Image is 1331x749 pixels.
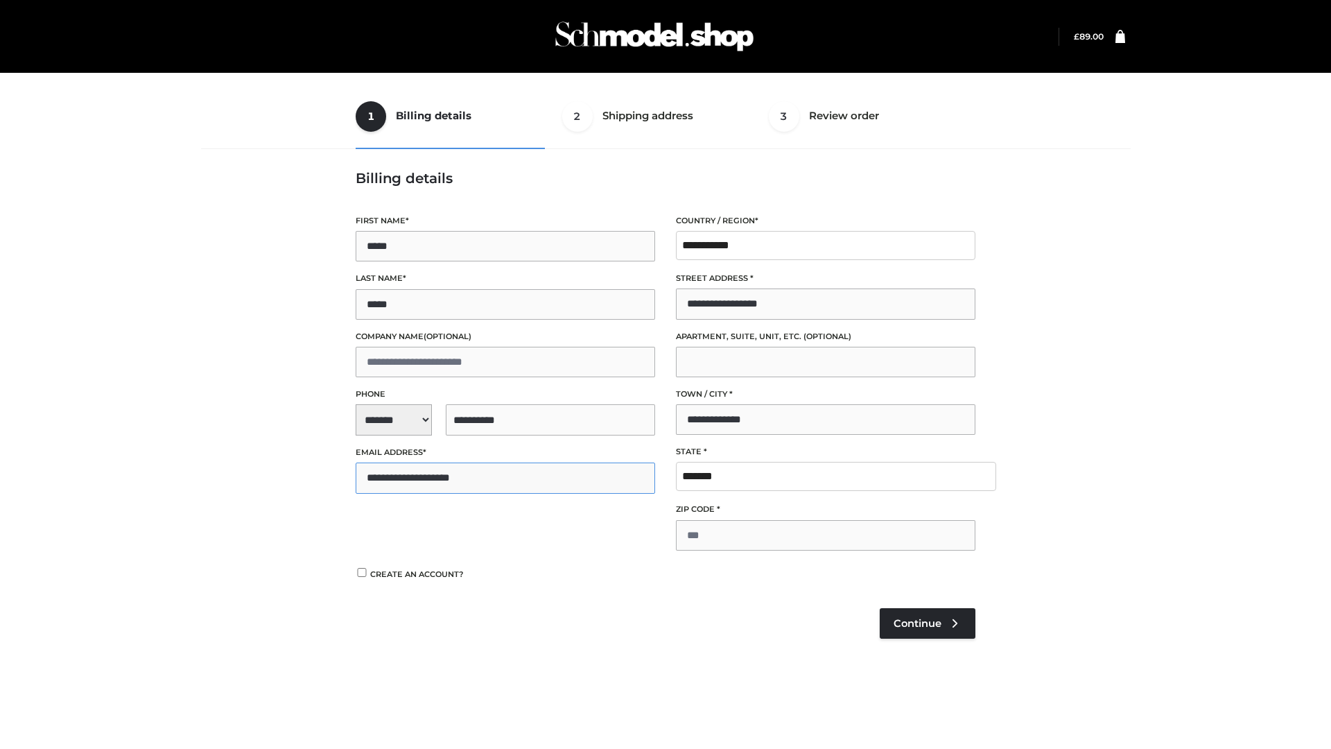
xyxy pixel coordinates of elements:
input: Create an account? [356,568,368,577]
img: Schmodel Admin 964 [550,9,758,64]
bdi: 89.00 [1074,31,1104,42]
a: £89.00 [1074,31,1104,42]
span: Continue [894,617,941,630]
span: (optional) [424,332,471,341]
label: Email address [356,446,655,459]
label: Apartment, suite, unit, etc. [676,330,975,343]
label: State [676,445,975,458]
label: First name [356,214,655,227]
h3: Billing details [356,170,975,187]
label: ZIP Code [676,503,975,516]
label: Town / City [676,388,975,401]
span: Create an account? [370,569,464,579]
label: Street address [676,272,975,285]
label: Phone [356,388,655,401]
a: Continue [880,608,975,639]
label: Last name [356,272,655,285]
label: Company name [356,330,655,343]
span: £ [1074,31,1079,42]
span: (optional) [803,332,851,341]
label: Country / Region [676,214,975,227]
